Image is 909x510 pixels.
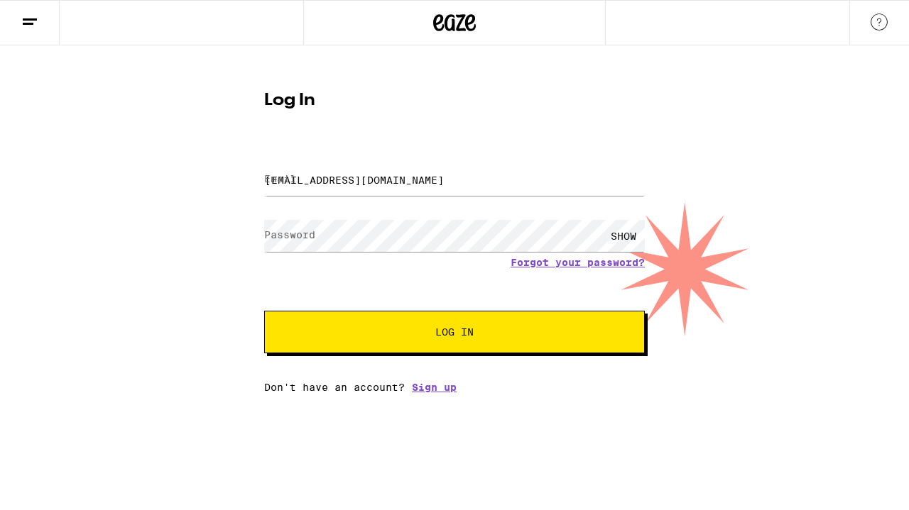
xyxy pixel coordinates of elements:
[264,173,296,184] label: Email
[264,164,645,196] input: Email
[602,220,645,252] div: SHOW
[264,382,645,393] div: Don't have an account?
[264,92,645,109] h1: Log In
[264,229,315,240] label: Password
[435,327,474,337] span: Log In
[412,382,457,393] a: Sign up
[264,311,645,353] button: Log In
[511,257,645,268] a: Forgot your password?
